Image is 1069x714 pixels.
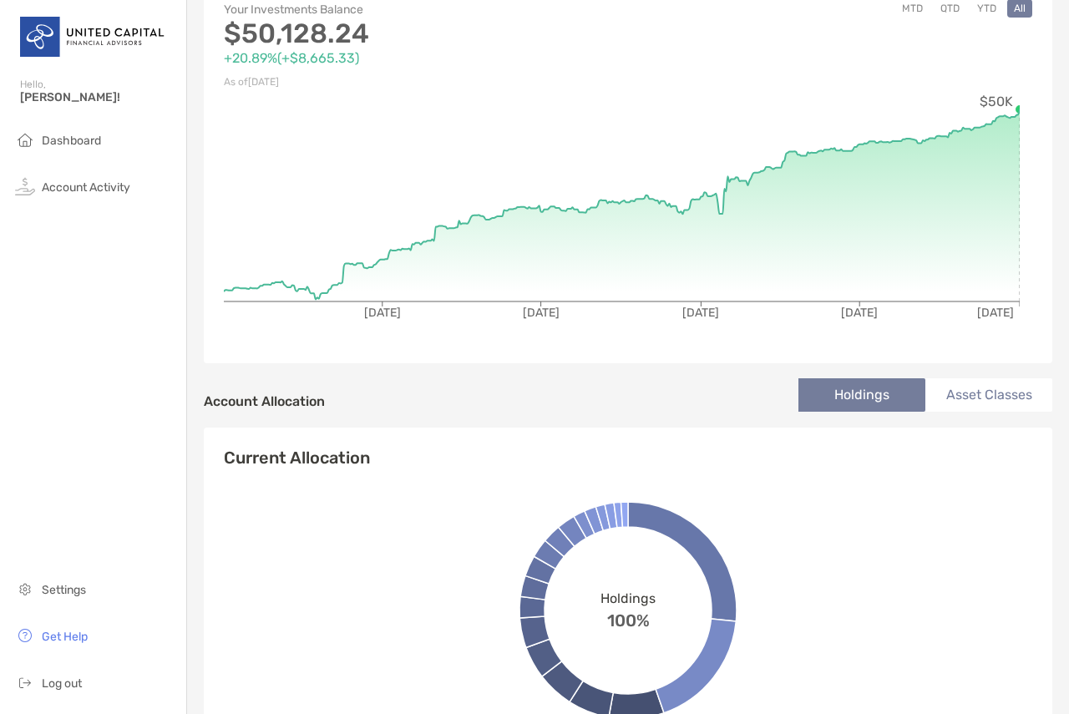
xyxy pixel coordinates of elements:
img: household icon [15,129,35,149]
img: United Capital Logo [20,7,166,67]
span: Log out [42,676,82,691]
tspan: $50K [980,94,1013,109]
tspan: [DATE] [977,306,1014,320]
span: 100% [607,606,650,630]
li: Asset Classes [925,378,1052,412]
p: As of [DATE] [224,72,628,93]
p: +20.89% ( +$8,665.33 ) [224,48,628,68]
img: settings icon [15,579,35,599]
tspan: [DATE] [523,306,560,320]
tspan: [DATE] [682,306,719,320]
tspan: [DATE] [841,306,878,320]
img: activity icon [15,176,35,196]
span: Dashboard [42,134,101,148]
img: get-help icon [15,625,35,646]
span: Account Activity [42,180,130,195]
span: [PERSON_NAME]! [20,90,176,104]
h4: Account Allocation [204,393,325,409]
tspan: [DATE] [364,306,401,320]
img: logout icon [15,672,35,692]
span: Get Help [42,630,88,644]
h4: Current Allocation [224,448,370,468]
span: Holdings [600,590,656,606]
li: Holdings [798,378,925,412]
p: $50,128.24 [224,23,628,44]
span: Settings [42,583,86,597]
